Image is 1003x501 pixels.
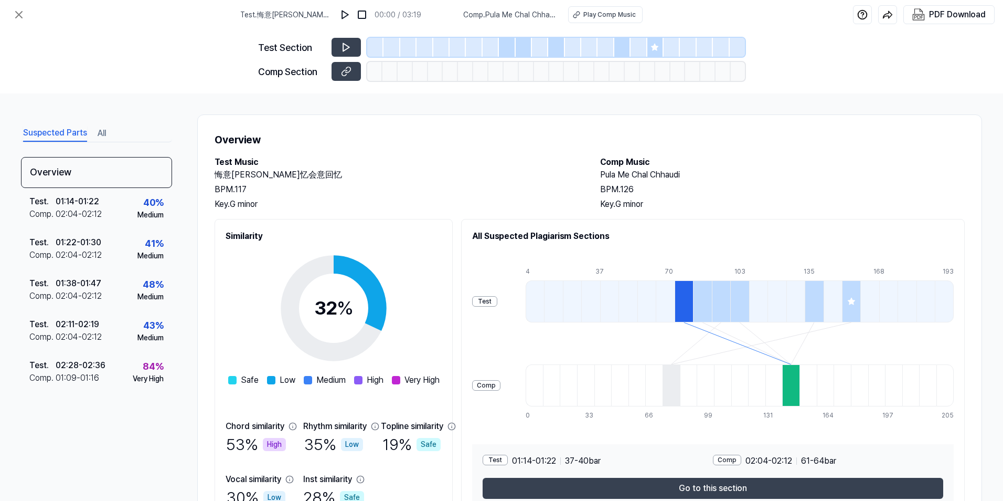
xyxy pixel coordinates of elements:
[215,132,965,148] h1: Overview
[29,318,56,331] div: Test .
[133,373,164,384] div: Very High
[483,478,943,499] button: Go to this section
[263,438,286,451] div: High
[600,183,965,196] div: BPM. 126
[303,473,352,486] div: Inst similarity
[483,455,508,465] div: Test
[215,198,579,211] div: Key. G minor
[823,411,840,420] div: 164
[316,374,346,387] span: Medium
[645,411,662,420] div: 66
[29,195,56,208] div: Test .
[56,249,102,262] div: 02:04 - 02:12
[367,374,383,387] span: High
[873,267,892,276] div: 168
[137,291,164,302] div: Medium
[56,195,99,208] div: 01:14 - 01:22
[595,267,614,276] div: 37
[29,249,56,262] div: Comp .
[56,359,105,372] div: 02:28 - 02:36
[303,420,367,433] div: Rhythm similarity
[29,359,56,372] div: Test .
[340,9,350,20] img: play
[713,455,741,465] div: Comp
[745,455,792,467] span: 02:04 - 02:12
[942,411,954,420] div: 205
[241,374,259,387] span: Safe
[882,411,900,420] div: 197
[21,157,172,188] div: Overview
[472,230,954,243] h2: All Suspected Plagiarism Sections
[226,420,284,433] div: Chord similarity
[137,250,164,262] div: Medium
[29,331,56,343] div: Comp .
[910,6,988,24] button: PDF Download
[882,9,893,20] img: share
[526,411,543,420] div: 0
[280,374,295,387] span: Low
[29,372,56,384] div: Comp .
[734,267,753,276] div: 103
[145,236,164,250] div: 41 %
[215,169,579,181] h2: 悔意[PERSON_NAME]忆会意回忆
[857,9,868,20] img: help
[337,297,354,319] span: %
[404,374,440,387] span: Very High
[583,10,636,19] div: Play Comp Music
[226,473,281,486] div: Vocal similarity
[56,372,99,384] div: 01:09 - 01:16
[98,125,106,142] button: All
[143,277,164,291] div: 48 %
[56,208,102,221] div: 02:04 - 02:12
[472,296,497,307] div: Test
[304,433,363,456] div: 35 %
[137,332,164,343] div: Medium
[600,156,965,169] h2: Comp Music
[463,9,556,20] span: Comp . Pula Me Chal Chhaudi
[382,433,441,456] div: 19 %
[56,318,99,331] div: 02:11 - 02:19
[137,210,164,221] div: Medium
[763,411,781,420] div: 131
[704,411,721,420] div: 99
[526,267,544,276] div: 4
[56,277,101,290] div: 01:38 - 01:47
[600,198,965,211] div: Key. G minor
[568,6,643,23] button: Play Comp Music
[143,359,164,373] div: 84 %
[240,9,333,20] span: Test . 悔意[PERSON_NAME]忆会意回忆
[143,195,164,210] div: 40 %
[226,433,286,456] div: 53 %
[600,169,965,181] h2: Pula Me Chal Chhaudi
[943,267,954,276] div: 193
[314,294,354,322] div: 32
[375,9,421,20] div: 00:00 / 03:19
[665,267,683,276] div: 70
[585,411,602,420] div: 33
[23,125,87,142] button: Suspected Parts
[804,267,822,276] div: 135
[512,455,556,467] span: 01:14 - 01:22
[472,380,500,391] div: Comp
[29,236,56,249] div: Test .
[29,208,56,221] div: Comp .
[258,65,325,79] div: Comp Section
[56,236,101,249] div: 01:22 - 01:30
[29,277,56,290] div: Test .
[912,8,925,21] img: PDF Download
[357,9,367,20] img: stop
[258,40,325,55] div: Test Section
[417,438,441,451] div: Safe
[143,318,164,332] div: 43 %
[929,8,986,22] div: PDF Download
[56,331,102,343] div: 02:04 - 02:12
[215,156,579,169] h2: Test Music
[381,420,443,433] div: Topline similarity
[226,230,442,243] h2: Similarity
[29,290,56,302] div: Comp .
[341,438,363,451] div: Low
[565,455,601,467] span: 37 - 40 bar
[215,183,579,196] div: BPM. 117
[56,290,102,302] div: 02:04 - 02:12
